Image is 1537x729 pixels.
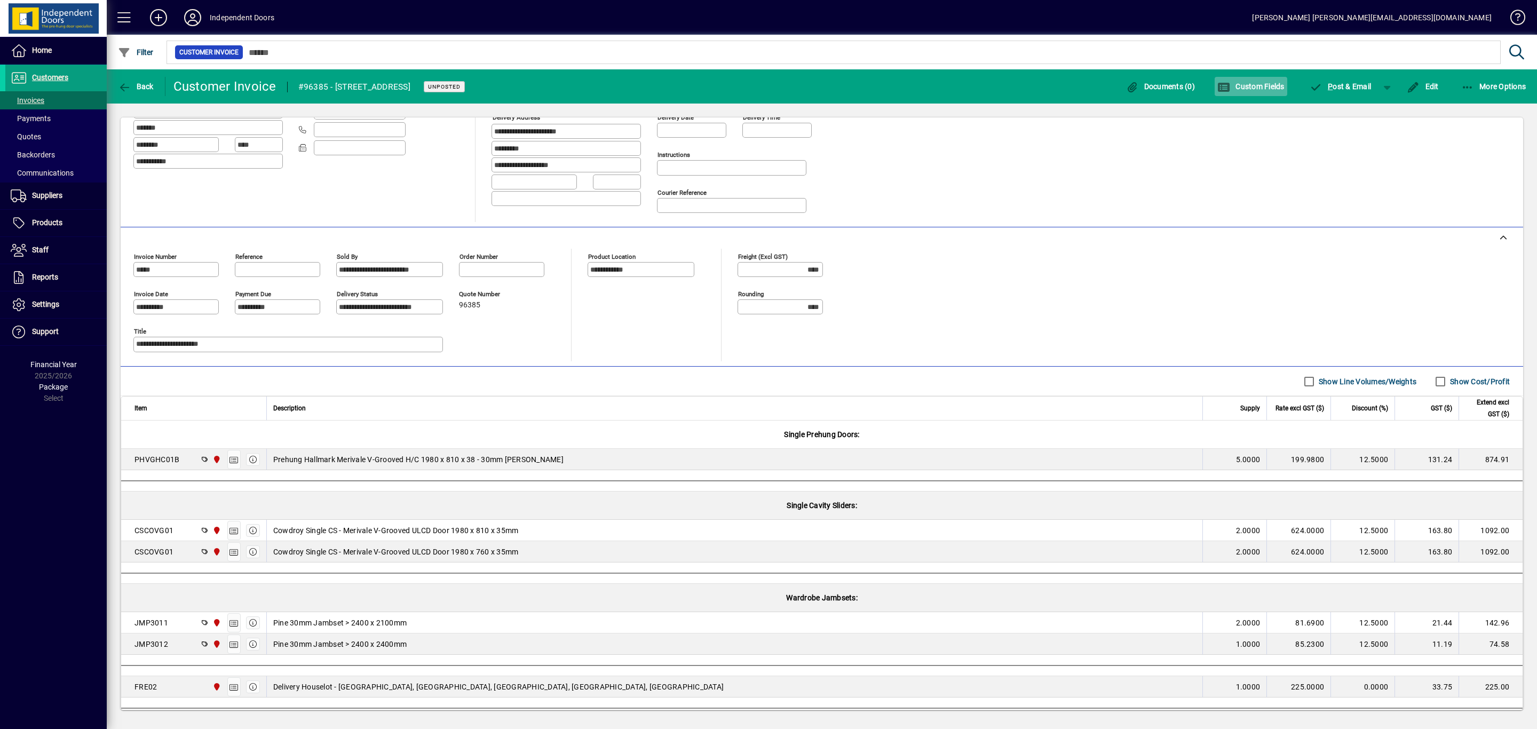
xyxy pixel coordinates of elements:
[1317,376,1416,387] label: Show Line Volumes/Weights
[134,617,168,628] div: JMP3011
[1236,682,1261,692] span: 1.0000
[32,300,59,308] span: Settings
[1459,449,1523,470] td: 874.91
[1310,82,1372,91] span: ost & Email
[121,421,1523,448] div: Single Prehung Doors:
[1352,402,1388,414] span: Discount (%)
[30,360,77,369] span: Financial Year
[5,183,107,209] a: Suppliers
[11,114,51,123] span: Payments
[121,584,1523,612] div: Wardrobe Jambsets:
[5,91,107,109] a: Invoices
[273,617,407,628] span: Pine 30mm Jambset > 2400 x 2100mm
[39,383,68,391] span: Package
[32,191,62,200] span: Suppliers
[210,454,222,465] span: Christchurch
[273,639,407,649] span: Pine 30mm Jambset > 2400 x 2400mm
[115,43,156,62] button: Filter
[459,301,480,310] span: 96385
[273,682,724,692] span: Delivery Houselot - [GEOGRAPHIC_DATA], [GEOGRAPHIC_DATA], [GEOGRAPHIC_DATA], [GEOGRAPHIC_DATA], [...
[1395,676,1459,698] td: 33.75
[32,273,58,281] span: Reports
[459,291,523,298] span: Quote number
[1273,454,1324,465] div: 199.9800
[118,82,154,91] span: Back
[1459,77,1529,96] button: More Options
[273,546,519,557] span: Cowdroy Single CS - Merivale V-Grooved ULCD Door 1980 x 760 x 35mm
[657,114,694,121] mat-label: Delivery date
[134,525,173,536] div: CSCOVG01
[1407,82,1439,91] span: Edit
[118,48,154,57] span: Filter
[1431,402,1452,414] span: GST ($)
[627,102,644,120] a: View on map
[1448,376,1510,387] label: Show Cost/Profit
[1330,449,1395,470] td: 12.5000
[1502,2,1524,37] a: Knowledge Base
[176,8,210,27] button: Profile
[1459,520,1523,541] td: 1092.00
[337,290,378,298] mat-label: Delivery status
[1404,77,1441,96] button: Edit
[1252,9,1492,26] div: [PERSON_NAME] [PERSON_NAME][EMAIL_ADDRESS][DOMAIN_NAME]
[738,290,764,298] mat-label: Rounding
[1217,82,1285,91] span: Custom Fields
[1459,612,1523,633] td: 142.96
[107,77,165,96] app-page-header-button: Back
[1395,520,1459,541] td: 163.80
[1459,541,1523,562] td: 1092.00
[11,96,44,105] span: Invoices
[1236,525,1261,536] span: 2.0000
[1395,612,1459,633] td: 21.44
[210,9,274,26] div: Independent Doors
[5,146,107,164] a: Backorders
[134,546,173,557] div: CSCOVG01
[134,328,146,335] mat-label: Title
[588,253,636,260] mat-label: Product location
[273,402,306,414] span: Description
[5,128,107,146] a: Quotes
[1395,449,1459,470] td: 131.24
[1273,639,1324,649] div: 85.2300
[5,109,107,128] a: Payments
[1236,546,1261,557] span: 2.0000
[134,290,168,298] mat-label: Invoice date
[173,78,276,95] div: Customer Invoice
[273,454,564,465] span: Prehung Hallmark Merivale V-Grooved H/C 1980 x 810 x 38 - 30mm [PERSON_NAME]
[5,210,107,236] a: Products
[1273,617,1324,628] div: 81.6900
[121,492,1523,519] div: Single Cavity Sliders:
[210,638,222,650] span: Christchurch
[5,291,107,318] a: Settings
[11,150,55,159] span: Backorders
[1236,639,1261,649] span: 1.0000
[32,218,62,227] span: Products
[1304,77,1377,96] button: Post & Email
[134,639,168,649] div: JMP3012
[1126,82,1195,91] span: Documents (0)
[1459,633,1523,655] td: 74.58
[1461,82,1526,91] span: More Options
[235,253,263,260] mat-label: Reference
[1330,676,1395,698] td: 0.0000
[657,151,690,159] mat-label: Instructions
[1330,612,1395,633] td: 12.5000
[1273,546,1324,557] div: 624.0000
[5,164,107,182] a: Communications
[1395,633,1459,655] td: 11.19
[179,47,239,58] span: Customer Invoice
[141,8,176,27] button: Add
[1240,402,1260,414] span: Supply
[210,681,222,693] span: Christchurch
[5,264,107,291] a: Reports
[738,253,788,260] mat-label: Freight (excl GST)
[210,617,222,629] span: Christchurch
[1273,525,1324,536] div: 624.0000
[1123,77,1198,96] button: Documents (0)
[32,46,52,54] span: Home
[235,290,271,298] mat-label: Payment due
[115,77,156,96] button: Back
[210,546,222,558] span: Christchurch
[1330,541,1395,562] td: 12.5000
[134,682,157,692] div: FRE02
